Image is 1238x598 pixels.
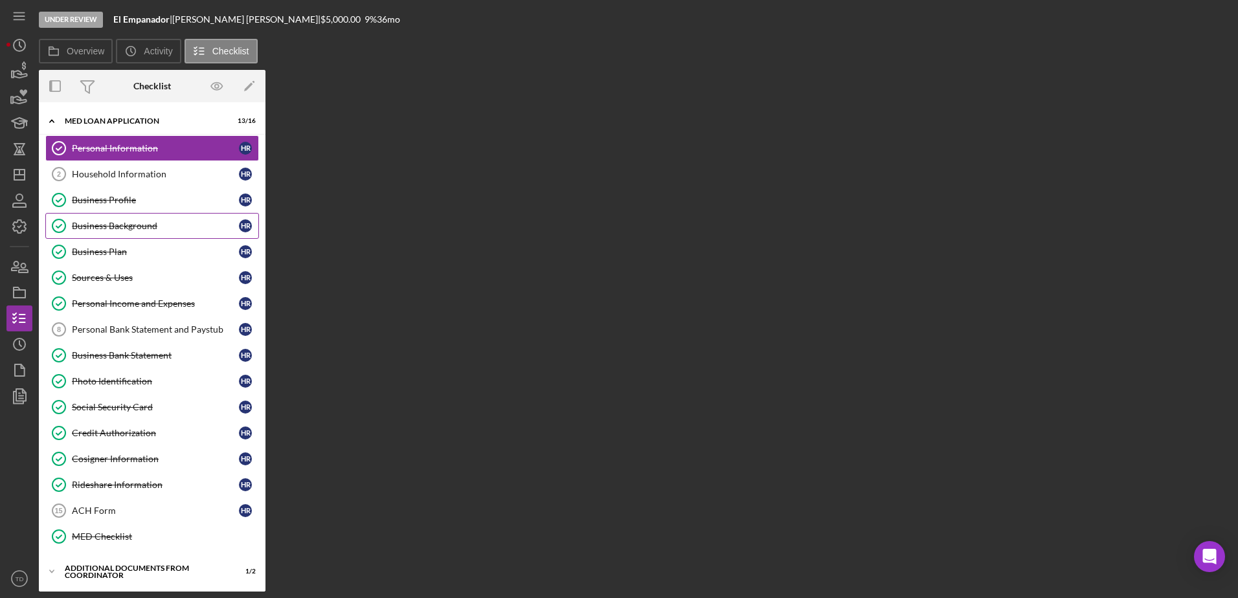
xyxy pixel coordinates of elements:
div: Photo Identification [72,376,239,386]
a: Business ProfileHR [45,187,259,213]
div: Household Information [72,169,239,179]
a: Rideshare InformationHR [45,472,259,498]
div: 36 mo [377,14,400,25]
div: ACH Form [72,505,239,516]
div: [PERSON_NAME] [PERSON_NAME] | [172,14,321,25]
a: 2Household InformationHR [45,161,259,187]
label: Activity [144,46,172,56]
div: 9 % [365,14,377,25]
a: Business Bank StatementHR [45,342,259,368]
div: 1 / 2 [232,568,256,575]
div: Additional Documents from Coordinator [65,564,223,579]
label: Overview [67,46,104,56]
div: H R [239,504,252,517]
div: Personal Bank Statement and Paystub [72,324,239,335]
b: El Empanador [113,14,170,25]
div: Business Bank Statement [72,350,239,360]
div: H R [239,142,252,155]
div: Business Background [72,221,239,231]
div: MED Loan Application [65,117,223,125]
div: Personal Information [72,143,239,153]
div: Social Security Card [72,402,239,412]
a: Cosigner InformationHR [45,446,259,472]
div: MED Checklist [72,531,258,542]
a: Credit AuthorizationHR [45,420,259,446]
div: H R [239,375,252,388]
a: Photo IdentificationHR [45,368,259,394]
div: | [113,14,172,25]
div: Business Profile [72,195,239,205]
div: H R [239,297,252,310]
button: Overview [39,39,113,63]
div: Cosigner Information [72,454,239,464]
div: Under Review [39,12,103,28]
a: Social Security CardHR [45,394,259,420]
div: H R [239,452,252,465]
a: Personal Income and ExpensesHR [45,291,259,316]
div: H R [239,426,252,439]
div: $5,000.00 [321,14,365,25]
div: Checklist [133,81,171,91]
div: Sources & Uses [72,272,239,283]
div: H R [239,168,252,181]
div: Open Intercom Messenger [1194,541,1225,572]
div: H R [239,323,252,336]
button: TD [6,566,32,592]
div: H R [239,401,252,414]
div: Rideshare Information [72,480,239,490]
div: H R [239,349,252,362]
div: H R [239,271,252,284]
label: Checklist [212,46,249,56]
div: 13 / 16 [232,117,256,125]
a: 8Personal Bank Statement and PaystubHR [45,316,259,342]
div: Credit Authorization [72,428,239,438]
button: Activity [116,39,181,63]
text: TD [16,575,24,582]
tspan: 15 [54,507,62,515]
a: MED Checklist [45,524,259,549]
div: Personal Income and Expenses [72,298,239,309]
button: Checklist [185,39,258,63]
tspan: 8 [57,326,61,333]
a: 15ACH FormHR [45,498,259,524]
tspan: 2 [57,170,61,178]
a: Sources & UsesHR [45,265,259,291]
a: Personal InformationHR [45,135,259,161]
div: H R [239,194,252,206]
div: H R [239,245,252,258]
div: Business Plan [72,247,239,257]
div: H R [239,219,252,232]
a: Business BackgroundHR [45,213,259,239]
a: Business PlanHR [45,239,259,265]
div: H R [239,478,252,491]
